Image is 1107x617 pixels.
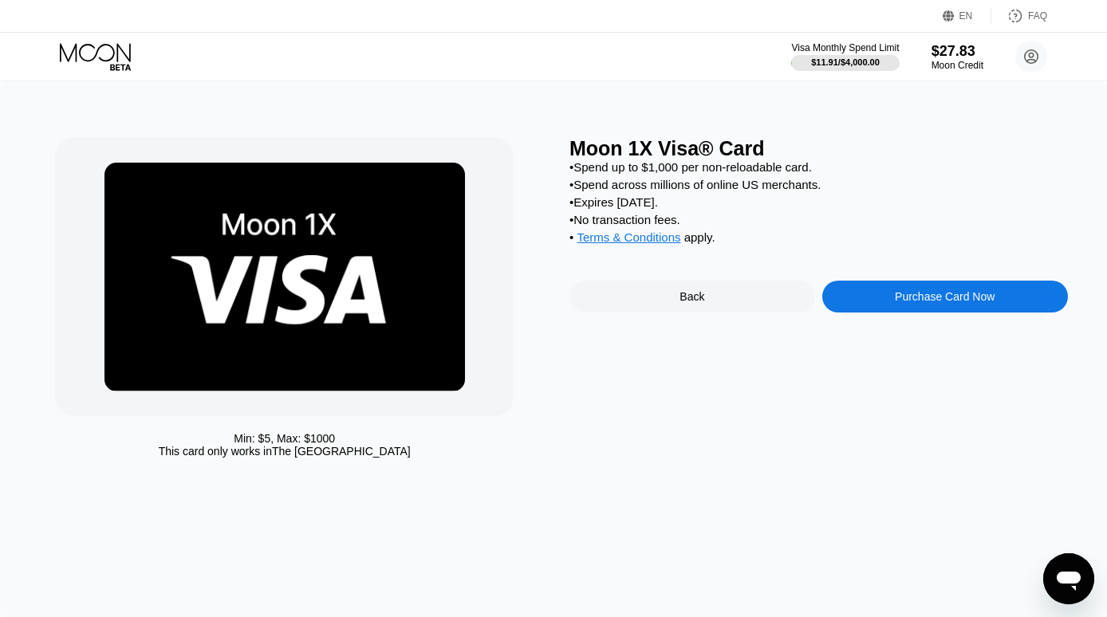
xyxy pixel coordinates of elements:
div: Purchase Card Now [895,290,995,303]
div: $27.83Moon Credit [932,43,983,71]
div: • Spend across millions of online US merchants. [569,178,1068,191]
div: EN [959,10,973,22]
iframe: Button to launch messaging window [1043,553,1094,604]
div: Moon Credit [932,60,983,71]
div: • apply . [569,230,1068,248]
div: $27.83 [932,43,983,60]
div: Purchase Card Now [822,281,1068,312]
div: EN [943,8,991,24]
div: FAQ [1028,10,1047,22]
div: • Spend up to $1,000 per non-reloadable card. [569,160,1068,174]
div: • No transaction fees. [569,213,1068,226]
div: Visa Monthly Spend Limit [791,42,899,53]
div: FAQ [991,8,1047,24]
div: Min: $ 5 , Max: $ 1000 [234,432,335,445]
div: Back [680,290,704,303]
div: Back [569,281,815,312]
div: $11.91 / $4,000.00 [811,57,880,67]
div: This card only works in The [GEOGRAPHIC_DATA] [159,445,411,458]
div: Terms & Conditions [577,230,680,248]
div: • Expires [DATE]. [569,195,1068,209]
span: Terms & Conditions [577,230,680,244]
div: Visa Monthly Spend Limit$11.91/$4,000.00 [791,42,899,71]
div: Moon 1X Visa® Card [569,137,1068,160]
